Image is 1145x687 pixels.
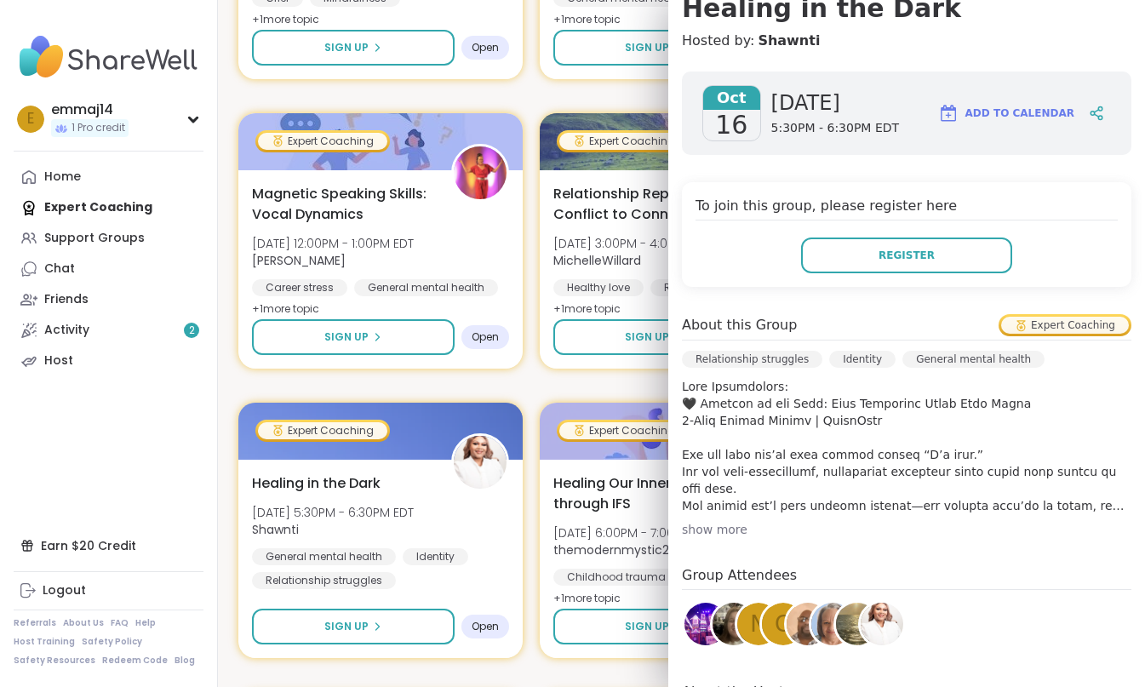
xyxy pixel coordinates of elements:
[682,315,797,335] h4: About this Group
[553,473,734,514] span: Healing Our Inner Child through IFS
[14,223,203,254] a: Support Groups
[44,352,73,369] div: Host
[14,636,75,648] a: Host Training
[14,162,203,192] a: Home
[252,184,432,225] span: Magnetic Speaking Skills: Vocal Dynamics
[14,284,203,315] a: Friends
[258,133,387,150] div: Expert Coaching
[553,252,641,269] b: MichelleWillard
[759,600,807,648] a: G
[559,133,689,150] div: Expert Coaching
[324,619,369,634] span: Sign Up
[252,235,414,252] span: [DATE] 12:00PM - 1:00PM EDT
[252,504,414,521] span: [DATE] 5:30PM - 6:30PM EDT
[625,619,669,634] span: Sign Up
[713,603,755,645] img: AliciaMarie
[324,40,369,55] span: Sign Up
[625,40,669,55] span: Sign Up
[902,351,1045,368] div: General mental health
[252,319,455,355] button: Sign Up
[14,346,203,376] a: Host
[44,322,89,339] div: Activity
[82,636,142,648] a: Safety Policy
[258,422,387,439] div: Expert Coaching
[682,600,730,648] a: Brandon84
[472,620,499,633] span: Open
[650,279,794,296] div: Relationship struggles
[14,575,203,606] a: Logout
[750,608,766,641] span: n
[14,617,56,629] a: Referrals
[809,600,856,648] a: pamwagner21
[771,120,900,137] span: 5:30PM - 6:30PM EDT
[252,521,299,538] b: Shawnti
[553,541,683,558] b: themodernmystic222
[252,548,396,565] div: General mental health
[102,655,168,667] a: Redeem Code
[111,617,129,629] a: FAQ
[836,603,879,645] img: Nikole25
[553,569,679,586] div: Childhood trauma
[715,110,747,140] span: 16
[135,617,156,629] a: Help
[682,31,1131,51] h4: Hosted by:
[14,655,95,667] a: Safety Resources
[44,169,81,186] div: Home
[553,319,756,355] button: Sign Up
[710,600,758,648] a: AliciaMarie
[879,248,935,263] span: Register
[625,329,669,345] span: Sign Up
[72,121,125,135] span: 1 Pro credit
[861,603,903,645] img: Shawnti
[324,329,369,345] span: Sign Up
[735,600,782,648] a: n
[252,252,346,269] b: [PERSON_NAME]
[682,521,1131,538] div: show more
[553,524,715,541] span: [DATE] 6:00PM - 7:00PM EDT
[14,530,203,561] div: Earn $20 Credit
[43,582,86,599] div: Logout
[175,655,195,667] a: Blog
[858,600,906,648] a: Shawnti
[684,603,727,645] img: Brandon84
[252,30,455,66] button: Sign Up
[1001,317,1129,334] div: Expert Coaching
[252,279,347,296] div: Career stress
[758,31,820,51] a: Shawnti
[559,422,689,439] div: Expert Coaching
[27,108,34,130] span: e
[930,93,1082,134] button: Add to Calendar
[454,436,507,489] img: Shawnti
[14,315,203,346] a: Activity2
[771,89,900,117] span: [DATE]
[472,330,499,344] span: Open
[44,230,145,247] div: Support Groups
[63,617,104,629] a: About Us
[189,323,195,338] span: 2
[252,572,396,589] div: Relationship struggles
[354,279,498,296] div: General mental health
[472,41,499,54] span: Open
[787,603,829,645] img: dougr2026
[553,30,756,66] button: Sign Up
[51,100,129,119] div: emmaj14
[553,184,734,225] span: Relationship Repair: From Conflict to Connection
[553,609,756,644] button: Sign Up
[833,600,881,648] a: Nikole25
[252,473,381,494] span: Healing in the Dark
[553,235,716,252] span: [DATE] 3:00PM - 4:00PM EDT
[696,196,1118,220] h4: To join this group, please register here
[403,548,468,565] div: Identity
[938,103,959,123] img: ShareWell Logomark
[703,86,760,110] span: Oct
[44,260,75,278] div: Chat
[682,351,822,368] div: Relationship struggles
[784,600,832,648] a: dougr2026
[829,351,896,368] div: Identity
[775,608,792,641] span: G
[965,106,1074,121] span: Add to Calendar
[44,291,89,308] div: Friends
[801,238,1012,273] button: Register
[454,146,507,199] img: Lisa_LaCroix
[682,565,1131,590] h4: Group Attendees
